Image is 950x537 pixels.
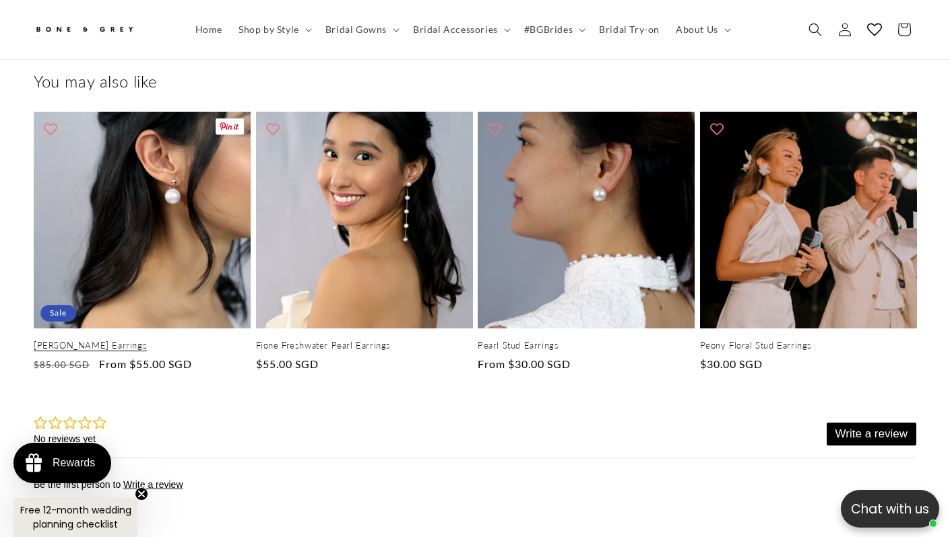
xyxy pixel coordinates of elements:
[700,340,917,351] a: Peony Floral Stud Earrings
[259,115,286,142] button: Add to wishlist
[325,24,387,36] span: Bridal Gowns
[90,77,149,87] a: Write a review
[29,13,174,46] a: Bone and Grey Bridal
[53,457,95,469] div: Rewards
[13,498,137,537] div: Free 12-month wedding planning checklistClose teaser
[591,15,668,44] a: Bridal Try-on
[413,24,498,36] span: Bridal Accessories
[135,487,148,501] button: Close teaser
[256,340,473,351] a: Fione Freshwater Pearl Earrings
[676,24,718,36] span: About Us
[481,115,508,142] button: Add to wishlist
[187,15,230,44] a: Home
[239,24,299,36] span: Shop by Style
[800,15,830,44] summary: Search
[668,15,736,44] summary: About Us
[317,15,405,44] summary: Bridal Gowns
[841,490,939,528] button: Open chatbox
[20,503,131,531] span: Free 12-month wedding planning checklist
[195,24,222,36] span: Home
[37,115,64,142] button: Add to wishlist
[524,24,573,36] span: #BGBrides
[478,340,695,351] a: Pearl Stud Earrings
[703,115,730,142] button: Add to wishlist
[34,71,916,92] h2: You may also like
[793,20,883,43] button: Write a review
[34,340,251,351] a: [PERSON_NAME] Earrings
[230,15,317,44] summary: Shop by Style
[405,15,516,44] summary: Bridal Accessories
[599,24,660,36] span: Bridal Try-on
[34,19,135,41] img: Bone and Grey Bridal
[516,15,591,44] summary: #BGBrides
[841,499,939,519] p: Chat with us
